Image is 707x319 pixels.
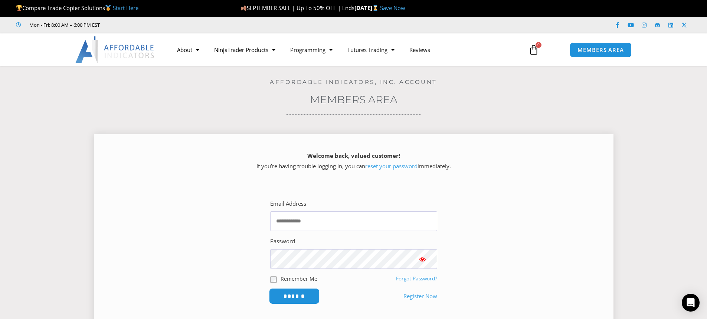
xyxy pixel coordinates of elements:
[207,41,283,58] a: NinjaTrader Products
[570,42,632,58] a: MEMBERS AREA
[270,236,295,247] label: Password
[16,5,22,11] img: 🏆
[402,41,438,58] a: Reviews
[403,291,437,302] a: Register Now
[310,93,397,106] a: Members Area
[517,39,550,61] a: 0
[307,152,400,159] strong: Welcome back, valued customer!
[16,4,138,12] span: Compare Trade Copier Solutions
[170,41,207,58] a: About
[365,162,418,170] a: reset your password
[170,41,520,58] nav: Menu
[354,4,380,12] strong: [DATE]
[407,249,437,269] button: Show password
[241,5,246,11] img: 🍂
[75,36,155,63] img: LogoAI | Affordable Indicators – NinjaTrader
[27,20,100,29] span: Mon - Fri: 8:00 AM – 6:00 PM EST
[577,47,624,53] span: MEMBERS AREA
[682,294,700,312] div: Open Intercom Messenger
[270,78,437,85] a: Affordable Indicators, Inc. Account
[536,42,541,48] span: 0
[283,41,340,58] a: Programming
[270,199,306,209] label: Email Address
[340,41,402,58] a: Futures Trading
[107,151,600,172] p: If you’re having trouble logging in, you can immediately.
[113,4,138,12] a: Start Here
[281,275,317,283] label: Remember Me
[105,5,111,11] img: 🥇
[240,4,354,12] span: SEPTEMBER SALE | Up To 50% OFF | Ends
[373,5,378,11] img: ⌛
[380,4,405,12] a: Save Now
[396,275,437,282] a: Forgot Password?
[110,21,222,29] iframe: Customer reviews powered by Trustpilot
